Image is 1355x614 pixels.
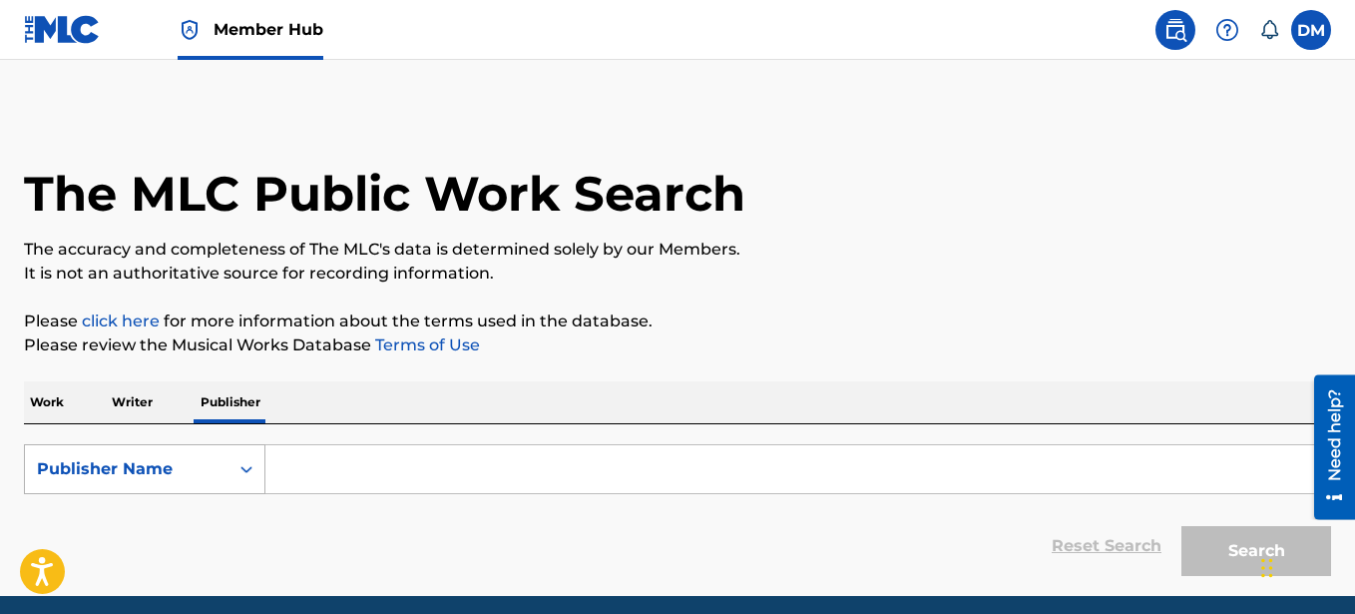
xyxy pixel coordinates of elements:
[24,238,1331,262] p: The accuracy and completeness of The MLC's data is determined solely by our Members.
[1299,375,1355,520] iframe: Resource Center
[1155,10,1195,50] a: Public Search
[1215,18,1239,42] img: help
[24,309,1331,333] p: Please for more information about the terms used in the database.
[1207,10,1247,50] div: Help
[371,335,480,354] a: Terms of Use
[1291,10,1331,50] div: User Menu
[1163,18,1187,42] img: search
[82,311,160,330] a: click here
[1261,538,1273,598] div: Drag
[214,18,323,41] span: Member Hub
[195,381,266,423] p: Publisher
[22,14,49,106] div: Need help?
[1255,518,1355,614] iframe: Chat Widget
[24,333,1331,357] p: Please review the Musical Works Database
[178,18,202,42] img: Top Rightsholder
[1259,20,1279,40] div: Notifications
[24,381,70,423] p: Work
[37,457,217,481] div: Publisher Name
[24,444,1331,586] form: Search Form
[24,164,745,224] h1: The MLC Public Work Search
[106,381,159,423] p: Writer
[24,15,101,44] img: MLC Logo
[24,262,1331,286] p: It is not an authoritative source for recording information.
